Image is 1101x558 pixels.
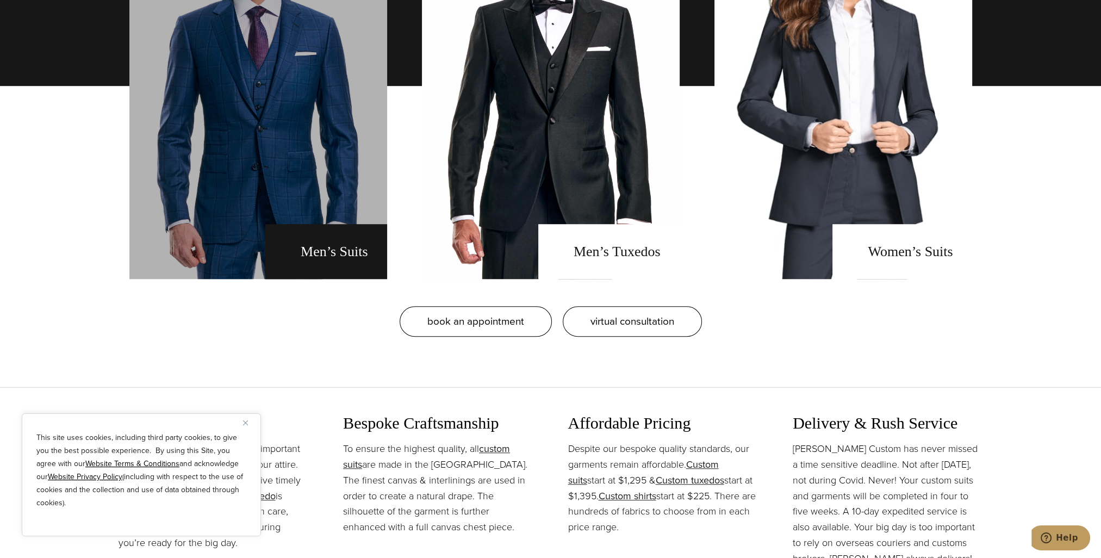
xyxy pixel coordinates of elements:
a: Custom tuxedos [656,473,724,487]
a: Website Terms & Conditions [85,458,179,469]
a: Custom shirts [599,489,656,503]
span: virtual consultation [590,313,674,329]
a: virtual consultation [563,306,702,337]
a: book an appointment [400,306,552,337]
h3: Delivery & Rush Service [793,413,983,433]
p: This site uses cookies, including third party cookies, to give you the best possible experience. ... [36,431,246,510]
button: Close [243,416,256,429]
h3: Bespoke Craftsmanship [343,413,533,433]
a: tuxedo [247,489,276,503]
iframe: Opens a widget where you can chat to one of our agents [1031,525,1090,553]
span: book an appointment [427,313,524,329]
p: Despite our bespoke quality standards, our garments remain affordable. start at $1,295 & start at... [568,441,758,535]
h3: Affordable Pricing [568,413,758,433]
a: Custom suits [568,457,719,487]
p: To ensure the highest quality, all are made in the [GEOGRAPHIC_DATA]. The finest canvas & interli... [343,441,533,535]
img: Close [243,420,248,425]
a: Website Privacy Policy [48,471,122,482]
